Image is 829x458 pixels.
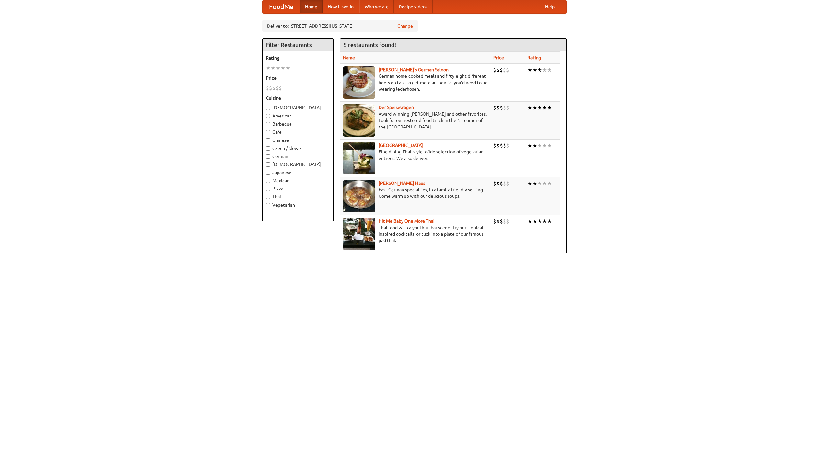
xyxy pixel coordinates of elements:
li: ★ [532,218,537,225]
label: Cafe [266,129,330,135]
label: Chinese [266,137,330,143]
ng-pluralize: 5 restaurants found! [344,42,396,48]
input: Czech / Slovak [266,146,270,151]
li: ★ [271,64,276,72]
li: $ [500,66,503,73]
div: Deliver to: [STREET_ADDRESS][US_STATE] [262,20,418,32]
li: ★ [266,64,271,72]
label: German [266,153,330,160]
li: $ [506,104,509,111]
li: $ [269,84,272,92]
li: $ [503,142,506,149]
li: ★ [537,218,542,225]
li: ★ [280,64,285,72]
li: ★ [532,104,537,111]
li: $ [496,180,500,187]
li: $ [506,218,509,225]
a: Der Speisewagen [379,105,414,110]
li: $ [493,180,496,187]
input: Chinese [266,138,270,142]
li: ★ [547,180,552,187]
li: $ [493,104,496,111]
label: Barbecue [266,121,330,127]
a: [PERSON_NAME] Haus [379,181,425,186]
label: [DEMOGRAPHIC_DATA] [266,105,330,111]
li: ★ [528,180,532,187]
li: $ [496,66,500,73]
p: Award-winning [PERSON_NAME] and other favorites. Look for our restored food truck in the NE corne... [343,111,488,130]
label: Pizza [266,185,330,192]
a: Name [343,55,355,60]
input: Thai [266,195,270,199]
input: Japanese [266,171,270,175]
img: kohlhaus.jpg [343,180,375,212]
p: East German specialties, in a family-friendly setting. Come warm up with our delicious soups. [343,186,488,199]
li: $ [500,218,503,225]
li: $ [496,142,500,149]
li: ★ [542,180,547,187]
img: speisewagen.jpg [343,104,375,137]
li: ★ [528,218,532,225]
img: esthers.jpg [343,66,375,99]
li: ★ [532,180,537,187]
li: $ [272,84,276,92]
p: German home-cooked meals and fifty-eight different beers on tap. To get more authentic, you'd nee... [343,73,488,92]
li: $ [500,180,503,187]
a: Recipe videos [394,0,433,13]
li: $ [276,84,279,92]
li: ★ [547,142,552,149]
li: $ [500,142,503,149]
li: ★ [542,142,547,149]
li: ★ [547,104,552,111]
li: ★ [528,66,532,73]
h5: Price [266,75,330,81]
label: Czech / Slovak [266,145,330,151]
li: $ [266,84,269,92]
li: ★ [532,66,537,73]
li: $ [279,84,282,92]
li: ★ [537,180,542,187]
input: Barbecue [266,122,270,126]
label: Japanese [266,169,330,176]
a: Rating [528,55,541,60]
li: $ [493,66,496,73]
li: $ [503,66,506,73]
input: Vegetarian [266,203,270,207]
input: American [266,114,270,118]
a: [PERSON_NAME]'s German Saloon [379,67,449,72]
li: $ [506,142,509,149]
li: $ [506,66,509,73]
p: Thai food with a youthful bar scene. Try our tropical inspired cocktails, or tuck into a plate of... [343,224,488,244]
li: ★ [532,142,537,149]
li: ★ [276,64,280,72]
li: $ [493,218,496,225]
li: $ [503,218,506,225]
h5: Cuisine [266,95,330,101]
li: ★ [547,66,552,73]
h5: Rating [266,55,330,61]
label: [DEMOGRAPHIC_DATA] [266,161,330,168]
input: Pizza [266,187,270,191]
li: ★ [547,218,552,225]
li: $ [503,104,506,111]
input: Cafe [266,130,270,134]
li: ★ [528,104,532,111]
li: ★ [542,104,547,111]
a: [GEOGRAPHIC_DATA] [379,143,423,148]
li: $ [500,104,503,111]
li: ★ [542,66,547,73]
label: American [266,113,330,119]
a: Who we are [359,0,394,13]
li: ★ [537,104,542,111]
a: Help [540,0,560,13]
li: ★ [537,142,542,149]
li: $ [496,104,500,111]
input: [DEMOGRAPHIC_DATA] [266,106,270,110]
li: ★ [537,66,542,73]
label: Mexican [266,177,330,184]
input: [DEMOGRAPHIC_DATA] [266,162,270,167]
